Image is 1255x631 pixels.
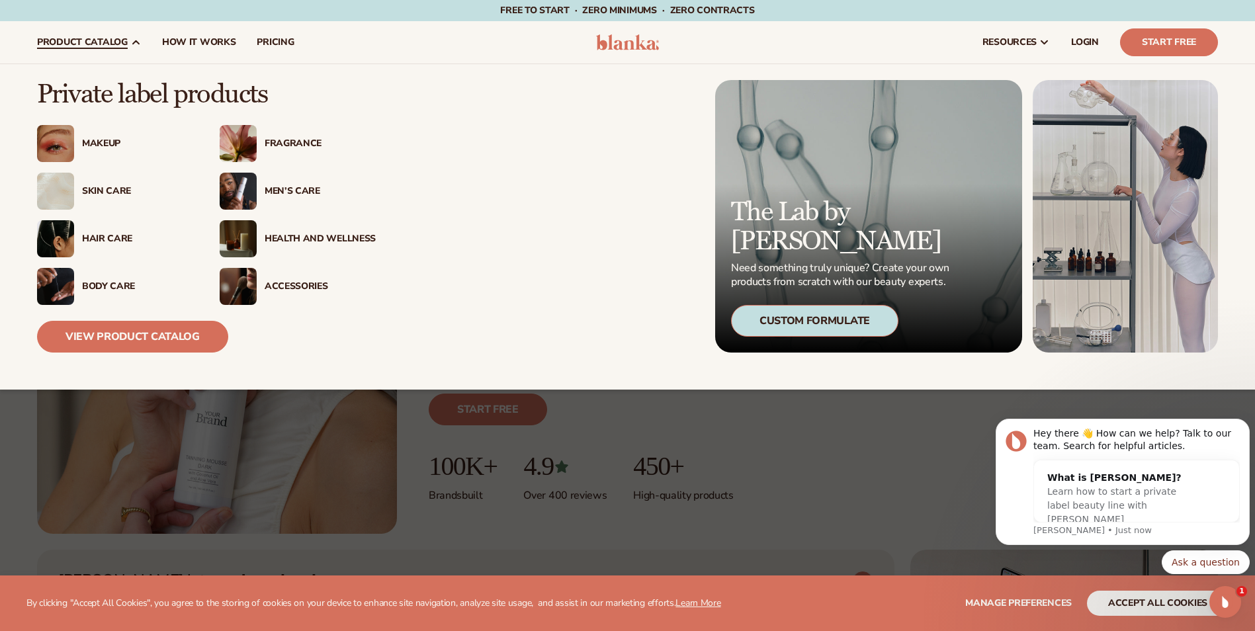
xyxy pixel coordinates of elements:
p: By clicking "Accept All Cookies", you agree to the storing of cookies on your device to enhance s... [26,598,721,609]
div: Makeup [82,138,193,149]
img: Pink blooming flower. [220,125,257,162]
p: Need something truly unique? Create your own products from scratch with our beauty experts. [731,261,953,289]
img: logo [596,34,659,50]
a: Male holding moisturizer bottle. Men’s Care [220,173,376,210]
img: Candles and incense on table. [220,220,257,257]
a: Candles and incense on table. Health And Wellness [220,220,376,257]
div: Hair Care [82,233,193,245]
div: Fragrance [265,138,376,149]
a: Female hair pulled back with clips. Hair Care [37,220,193,257]
a: Microscopic product formula. The Lab by [PERSON_NAME] Need something truly unique? Create your ow... [715,80,1022,353]
img: Female hair pulled back with clips. [37,220,74,257]
img: Male holding moisturizer bottle. [220,173,257,210]
button: accept all cookies [1087,591,1229,616]
a: Female with glitter eye makeup. Makeup [37,125,193,162]
span: How It Works [162,37,236,48]
a: Pink blooming flower. Fragrance [220,125,376,162]
div: Accessories [265,281,376,292]
a: Female with makeup brush. Accessories [220,268,376,305]
iframe: Intercom live chat [1209,586,1241,618]
div: Men’s Care [265,186,376,197]
img: Cream moisturizer swatch. [37,173,74,210]
img: Female in lab with equipment. [1033,80,1218,353]
a: resources [972,21,1060,63]
span: resources [982,37,1037,48]
iframe: Intercom notifications message [990,399,1255,595]
div: Custom Formulate [731,305,898,337]
span: Manage preferences [965,597,1072,609]
a: Start Free [1120,28,1218,56]
span: product catalog [37,37,128,48]
button: Manage preferences [965,591,1072,616]
div: Health And Wellness [265,233,376,245]
img: Male hand applying moisturizer. [37,268,74,305]
span: LOGIN [1071,37,1099,48]
p: The Lab by [PERSON_NAME] [731,198,953,256]
img: Female with makeup brush. [220,268,257,305]
a: View Product Catalog [37,321,228,353]
p: Private label products [37,80,376,109]
a: product catalog [26,21,151,63]
a: pricing [246,21,304,63]
span: 1 [1236,586,1247,597]
span: Free to start · ZERO minimums · ZERO contracts [500,4,754,17]
div: Skin Care [82,186,193,197]
img: Female with glitter eye makeup. [37,125,74,162]
div: Body Care [82,281,193,292]
a: How It Works [151,21,247,63]
a: Cream moisturizer swatch. Skin Care [37,173,193,210]
span: pricing [257,37,294,48]
a: Learn More [675,597,720,609]
a: Male hand applying moisturizer. Body Care [37,268,193,305]
a: LOGIN [1060,21,1109,63]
